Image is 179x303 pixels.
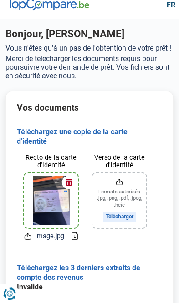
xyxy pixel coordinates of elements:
label: Verso de la carte d'identité [92,154,146,170]
img: idCard1File [33,176,70,225]
h2: Vos documents [17,102,162,113]
label: Recto de la carte d'identité [24,154,78,170]
h3: Téléchargez les 3 derniers extraits de compte des revenus [17,263,162,283]
a: Download [72,232,78,240]
div: fr [161,0,172,9]
div: Invalide [17,283,162,292]
span: image.jpg [35,232,64,242]
h3: Téléchargez une copie de la carte d'identité [17,127,162,146]
h1: Bonjour, [PERSON_NAME] [5,28,174,40]
p: Vous n'êtes qu'à un pas de l'obtention de votre prêt ! [5,44,174,52]
p: Merci de télécharger les documents requis pour poursuivre votre demande de prêt. Vos fichiers son... [5,54,174,80]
